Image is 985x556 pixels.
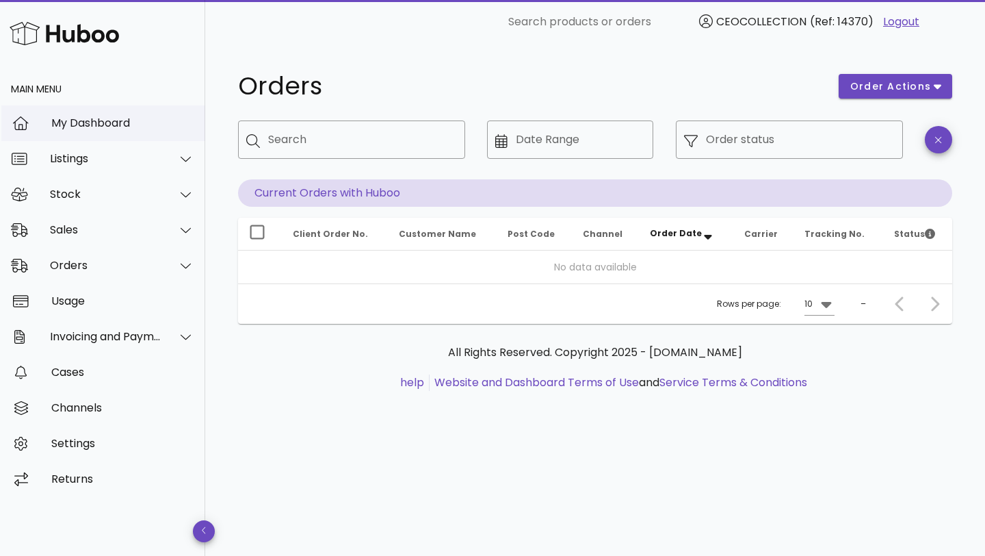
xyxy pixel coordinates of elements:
[51,472,194,485] div: Returns
[804,298,813,310] div: 10
[430,375,807,391] li: and
[810,14,874,29] span: (Ref: 14370)
[238,74,822,99] h1: Orders
[434,375,639,390] a: Website and Dashboard Terms of Use
[883,218,952,251] th: Status
[388,218,496,251] th: Customer Name
[861,298,866,310] div: –
[282,218,388,251] th: Client Order No.
[839,74,952,99] button: order actions
[400,375,424,390] a: help
[639,218,733,251] th: Order Date: Sorted descending. Activate to remove sorting.
[293,228,368,240] span: Client Order No.
[733,218,793,251] th: Carrier
[10,18,119,48] img: Huboo Logo
[51,401,194,414] div: Channels
[716,14,806,29] span: CEOCOLLECTION
[583,228,622,240] span: Channel
[51,366,194,379] div: Cases
[50,152,161,165] div: Listings
[51,116,194,129] div: My Dashboard
[804,228,865,240] span: Tracking No.
[50,259,161,272] div: Orders
[744,228,778,240] span: Carrier
[572,218,639,251] th: Channel
[804,293,835,315] div: 10Rows per page:
[659,375,807,390] a: Service Terms & Conditions
[238,251,952,283] td: No data available
[883,14,919,30] a: Logout
[50,188,161,201] div: Stock
[793,218,883,251] th: Tracking No.
[508,228,555,240] span: Post Code
[50,223,161,236] div: Sales
[717,284,835,324] div: Rows per page:
[650,227,702,239] span: Order Date
[51,294,194,307] div: Usage
[238,179,952,207] p: Current Orders with Huboo
[497,218,572,251] th: Post Code
[850,79,932,94] span: order actions
[249,344,941,361] p: All Rights Reserved. Copyright 2025 - [DOMAIN_NAME]
[51,437,194,450] div: Settings
[894,228,935,240] span: Status
[399,228,476,240] span: Customer Name
[50,330,161,343] div: Invoicing and Payments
